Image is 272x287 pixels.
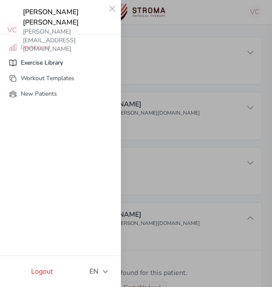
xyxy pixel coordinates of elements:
[23,7,114,28] span: [PERSON_NAME] [PERSON_NAME]
[3,86,117,102] a: New Patients
[7,263,77,280] a: Logout
[3,55,117,71] a: Exercise Library
[107,3,117,14] button: header.menu.close
[23,28,114,53] span: [PERSON_NAME][EMAIL_ADDRESS][DOMAIN_NAME]
[89,266,109,277] span: EN
[3,71,117,86] a: Workout Templates
[3,40,117,55] a: Dashboard
[84,263,114,280] button: EN
[7,7,114,27] a: VC[PERSON_NAME] [PERSON_NAME][PERSON_NAME][EMAIL_ADDRESS][DOMAIN_NAME]
[7,22,18,39] div: VC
